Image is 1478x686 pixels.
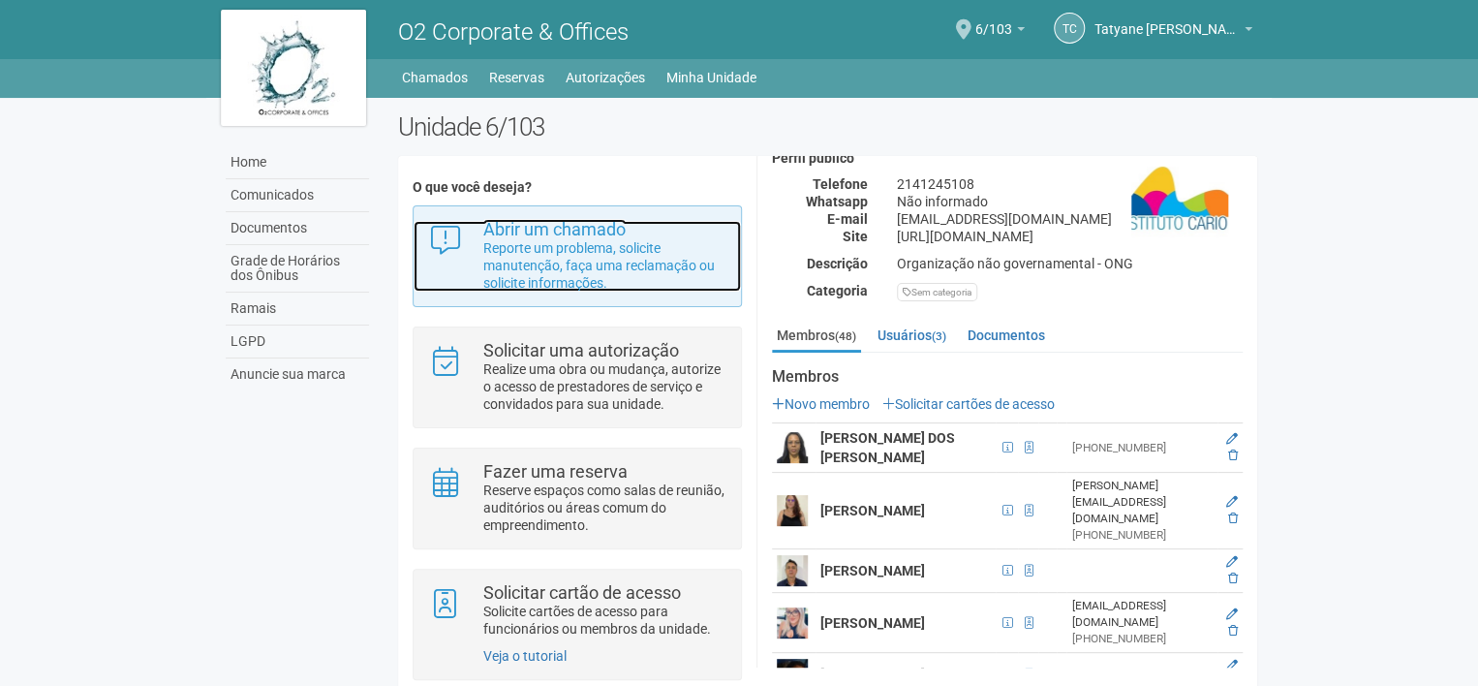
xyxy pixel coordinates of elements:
div: Organização não governamental - ONG [882,255,1257,272]
strong: E-mail [827,211,868,227]
p: Realize uma obra ou mudança, autorize o acesso de prestadores de serviço e convidados para sua un... [483,360,726,413]
a: Excluir membro [1228,572,1238,585]
a: Excluir membro [1228,449,1238,462]
a: Reservas [489,64,544,91]
span: O2 Corporate & Offices [398,18,629,46]
a: Autorizações [566,64,645,91]
strong: [PERSON_NAME] [820,563,925,578]
a: Novo membro [772,396,870,412]
strong: Membros [772,368,1243,386]
h4: Perfil público [772,151,1243,166]
a: Editar membro [1226,608,1238,621]
a: Documentos [226,212,369,245]
a: 6/103 [975,24,1025,40]
div: 2141245108 [882,175,1257,193]
h4: O que você deseja? [413,180,741,195]
div: Sem categoria [897,283,977,301]
strong: [PERSON_NAME] [820,503,925,518]
div: [EMAIL_ADDRESS][DOMAIN_NAME] [1071,598,1213,631]
a: Ramais [226,293,369,326]
strong: Fazer uma reserva [483,461,628,482]
strong: Categoria [807,283,868,298]
a: Editar membro [1226,555,1238,569]
a: Solicitar cartões de acesso [882,396,1055,412]
div: [PHONE_NUMBER] [1071,527,1213,544]
p: Solicite cartões de acesso para funcionários ou membros da unidade. [483,603,726,638]
a: Excluir membro [1228,624,1238,638]
strong: [PERSON_NAME] DOS [PERSON_NAME] [820,430,955,465]
h2: Unidade 6/103 [398,112,1257,141]
a: TC [1054,13,1085,44]
img: user.png [777,608,808,639]
a: Abrir um chamado Reporte um problema, solicite manutenção, faça uma reclamação ou solicite inform... [428,221,725,292]
div: Não informado [882,193,1257,210]
a: Anuncie sua marca [226,359,369,390]
strong: Abrir um chamado [483,219,626,239]
p: Reserve espaços como salas de reunião, auditórios ou áreas comum do empreendimento. [483,482,726,534]
img: logo.jpg [221,10,366,126]
a: LGPD [226,326,369,359]
div: [PERSON_NAME][EMAIL_ADDRESS][DOMAIN_NAME] [1071,478,1213,527]
small: (3) [932,329,946,343]
div: [PHONE_NUMBER] [1071,631,1213,647]
a: Tatyane [PERSON_NAME] [PERSON_NAME] [1094,24,1252,40]
a: Minha Unidade [666,64,756,91]
div: [EMAIL_ADDRESS][DOMAIN_NAME] [882,210,1257,228]
img: user.png [777,432,808,463]
strong: Descrição [807,256,868,271]
a: Excluir membro [1228,512,1238,525]
strong: [PERSON_NAME] [820,615,925,631]
a: Editar membro [1226,432,1238,446]
a: Fazer uma reserva Reserve espaços como salas de reunião, auditórios ou áreas comum do empreendime... [428,463,725,534]
strong: [PERSON_NAME] [820,667,925,682]
a: Editar membro [1226,659,1238,672]
a: Solicitar cartão de acesso Solicite cartões de acesso para funcionários ou membros da unidade. [428,584,725,638]
a: Comunicados [226,179,369,212]
small: (48) [835,329,856,343]
a: Grade de Horários dos Ônibus [226,245,369,293]
a: Documentos [963,321,1050,350]
a: Chamados [402,64,468,91]
img: user.png [777,555,808,586]
a: Veja o tutorial [483,648,567,664]
a: Membros(48) [772,321,861,353]
span: 6/103 [975,3,1012,37]
strong: Solicitar cartão de acesso [483,582,681,603]
strong: Whatsapp [806,194,868,209]
div: [URL][DOMAIN_NAME] [882,228,1257,245]
a: Editar membro [1226,495,1238,509]
strong: Solicitar uma autorização [483,340,679,360]
img: user.png [777,495,808,526]
div: [PHONE_NUMBER] [1071,440,1213,456]
a: Solicitar uma autorização Realize uma obra ou mudança, autorize o acesso de prestadores de serviç... [428,342,725,413]
strong: Site [843,229,868,244]
strong: Telefone [813,176,868,192]
a: Home [226,146,369,179]
span: Tatyane Cristina Rocha Felipe [1094,3,1240,37]
p: Reporte um problema, solicite manutenção, faça uma reclamação ou solicite informações. [483,239,726,292]
a: Usuários(3) [873,321,951,350]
